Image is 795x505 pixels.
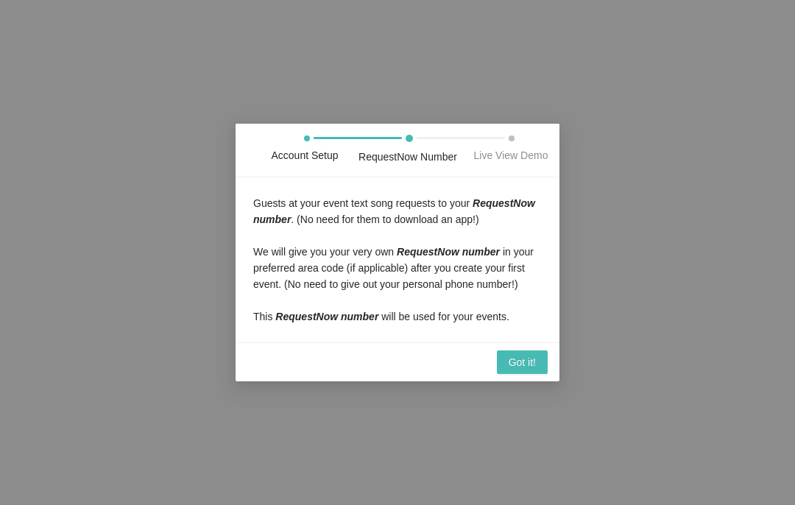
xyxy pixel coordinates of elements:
[509,354,536,370] span: Got it!
[397,246,500,258] i: RequestNow number
[253,197,535,225] i: RequestNow number
[253,246,534,322] span: We will give you your very own in your preferred area code (if applicable) after you create your ...
[474,147,548,163] div: Live View Demo
[271,147,338,163] div: Account Setup
[253,197,535,225] span: Guests at your event text song requests to your . (No need for them to download an app!)
[358,149,457,165] div: RequestNow Number
[275,311,378,322] i: RequestNow number
[497,350,548,374] button: Got it!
